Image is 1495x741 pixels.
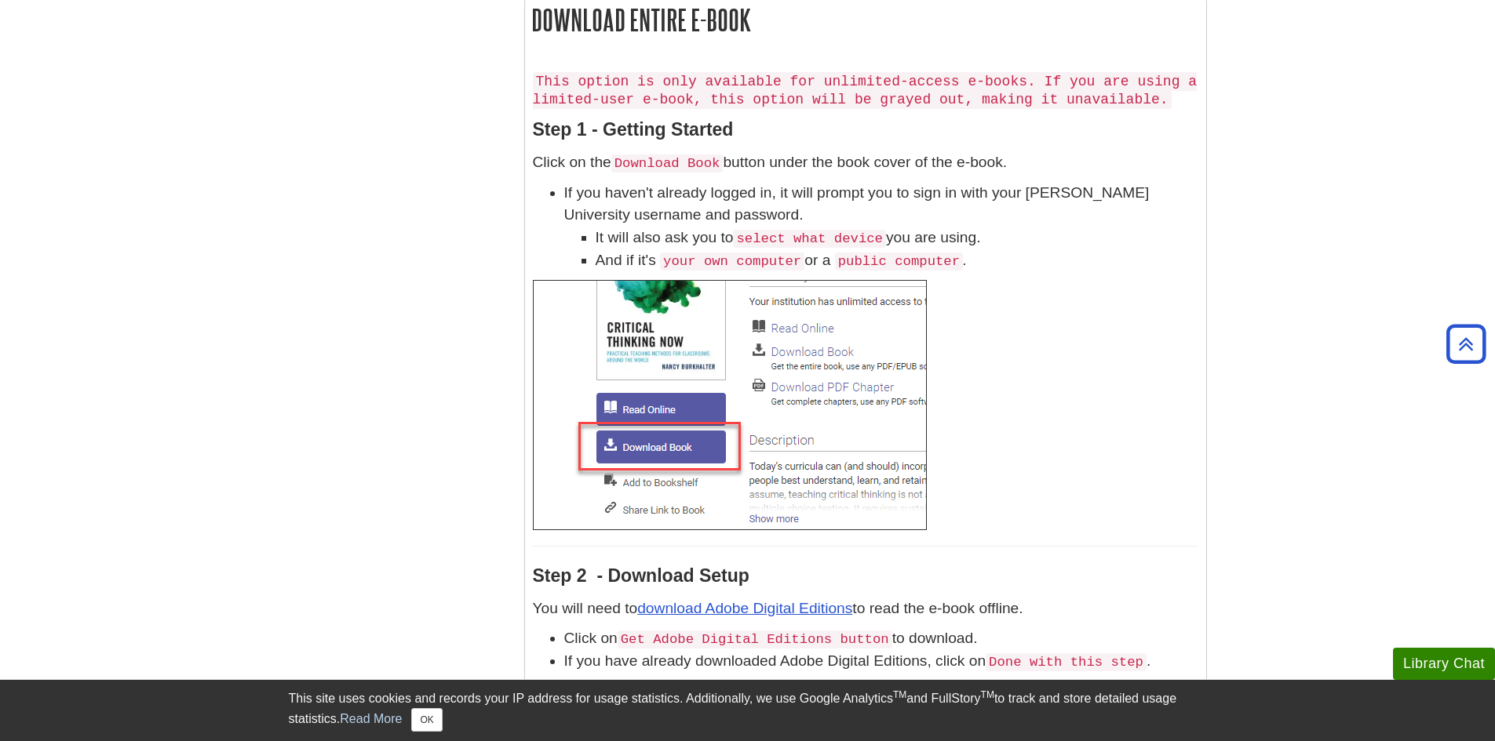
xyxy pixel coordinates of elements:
[1393,648,1495,680] button: Library Chat
[533,598,1198,620] p: You will need to to read the e-book offline.
[564,182,1198,272] li: If you haven't already logged in, it will prompt you to sign in with your [PERSON_NAME] Universit...
[835,252,963,271] code: public computer
[963,252,967,268] em: .
[637,600,852,616] a: download Adobe Digital Editions
[981,689,994,700] sup: TM
[564,627,1198,650] li: Click on to download.
[340,712,402,725] a: Read More
[533,280,927,530] img: download button
[533,72,1198,110] code: This option is only available for unlimited-access e-books. If you are using a limited-user e-boo...
[1441,333,1491,354] a: Back to Top
[411,708,442,732] button: Close
[533,119,734,140] big: Step 1 - Getting Started
[596,249,1198,272] li: And if it's or a
[289,689,1207,732] div: This site uses cookies and records your IP address for usage statistics. Additionally, we use Goo...
[660,252,804,271] code: your own computer
[618,630,892,648] code: Get Adobe Digital Editions button
[533,151,1198,174] p: Click on the button under the book cover of the e-book.
[596,227,1198,249] li: It will also ask you to you are using.
[986,653,1147,671] code: Done with this step
[611,154,724,173] code: Download Book
[533,565,749,586] big: Step 2 - Download Setup
[893,689,906,700] sup: TM
[733,230,886,248] code: select what device
[564,650,1198,673] li: If you have already downloaded Adobe Digital Editions, click on .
